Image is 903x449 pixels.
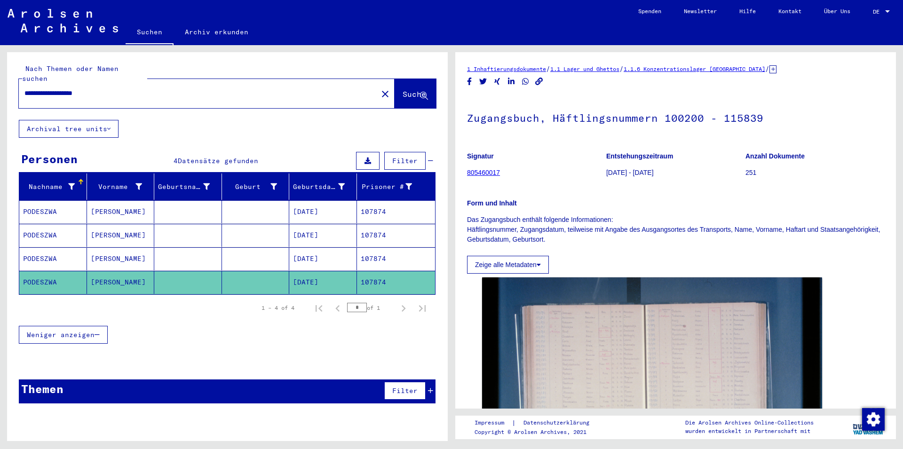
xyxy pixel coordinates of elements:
b: Signatur [467,152,494,160]
mat-cell: PODESZWA [19,224,87,247]
mat-cell: [PERSON_NAME] [87,271,155,294]
p: Copyright © Arolsen Archives, 2021 [475,428,601,436]
mat-header-cell: Geburtsname [154,173,222,200]
mat-header-cell: Nachname [19,173,87,200]
div: Themen [21,380,63,397]
a: 1.1 Lager und Ghettos [550,65,619,72]
button: Share on Facebook [465,76,475,87]
mat-cell: [DATE] [289,224,357,247]
p: Das Zugangsbuch enthält folgende Informationen: Häftlingsnummer, Zugangsdatum, teilweise mit Anga... [467,215,884,244]
span: / [765,64,769,73]
div: of 1 [347,303,394,312]
p: Die Arolsen Archives Online-Collections [685,418,814,427]
a: 1.1.6 Konzentrationslager [GEOGRAPHIC_DATA] [624,65,765,72]
div: Geburt‏ [226,182,277,192]
mat-icon: close [380,88,391,100]
p: [DATE] - [DATE] [606,168,745,178]
b: Form und Inhalt [467,199,517,207]
a: 805460017 [467,169,500,176]
a: Impressum [475,418,512,428]
button: Filter [384,152,426,170]
button: Next page [394,299,413,317]
a: 1 Inhaftierungsdokumente [467,65,546,72]
button: Share on WhatsApp [521,76,531,87]
h1: Zugangsbuch, Häftlingsnummern 100200 - 115839 [467,96,884,138]
img: Zustimmung ändern [862,408,885,431]
button: Filter [384,382,426,400]
mat-cell: [PERSON_NAME] [87,200,155,223]
button: Suche [395,79,436,108]
button: First page [309,299,328,317]
div: Vorname [91,182,143,192]
b: Anzahl Dokumente [745,152,805,160]
b: Entstehungszeitraum [606,152,673,160]
a: Suchen [126,21,174,45]
div: Vorname [91,179,154,194]
div: | [475,418,601,428]
button: Copy link [534,76,544,87]
div: Geburt‏ [226,179,289,194]
mat-cell: 107874 [357,224,436,247]
span: / [619,64,624,73]
button: Share on LinkedIn [507,76,516,87]
button: Previous page [328,299,347,317]
div: Prisoner # [361,182,412,192]
span: DE [873,8,883,15]
a: Datenschutzerklärung [516,418,601,428]
img: Arolsen_neg.svg [8,9,118,32]
mat-cell: 107874 [357,200,436,223]
mat-cell: [DATE] [289,200,357,223]
div: Nachname [23,179,87,194]
div: Geburtsname [158,179,222,194]
p: wurden entwickelt in Partnerschaft mit [685,427,814,435]
span: / [546,64,550,73]
button: Share on Xing [492,76,502,87]
button: Archival tree units [19,120,119,138]
div: Geburtsname [158,182,210,192]
mat-cell: [PERSON_NAME] [87,247,155,270]
button: Weniger anzeigen [19,326,108,344]
mat-cell: [DATE] [289,247,357,270]
span: Filter [392,157,418,165]
span: 4 [174,157,178,165]
button: Clear [376,84,395,103]
span: Suche [403,89,426,99]
div: Geburtsdatum [293,182,345,192]
mat-header-cell: Vorname [87,173,155,200]
mat-header-cell: Geburtsdatum [289,173,357,200]
mat-cell: 107874 [357,271,436,294]
p: 251 [745,168,884,178]
span: Weniger anzeigen [27,331,95,339]
span: Datensätze gefunden [178,157,258,165]
mat-header-cell: Geburt‏ [222,173,290,200]
div: Prisoner # [361,179,424,194]
mat-cell: 107874 [357,247,436,270]
mat-cell: PODESZWA [19,247,87,270]
button: Last page [413,299,432,317]
img: yv_logo.png [851,415,886,439]
mat-cell: [DATE] [289,271,357,294]
mat-cell: PODESZWA [19,271,87,294]
div: Personen [21,150,78,167]
div: 1 – 4 of 4 [261,304,294,312]
div: Geburtsdatum [293,179,356,194]
mat-cell: PODESZWA [19,200,87,223]
a: Archiv erkunden [174,21,260,43]
mat-cell: [PERSON_NAME] [87,224,155,247]
button: Share on Twitter [478,76,488,87]
span: Filter [392,386,418,395]
button: Zeige alle Metadaten [467,256,549,274]
mat-label: Nach Themen oder Namen suchen [22,64,119,83]
div: Nachname [23,182,75,192]
mat-header-cell: Prisoner # [357,173,436,200]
